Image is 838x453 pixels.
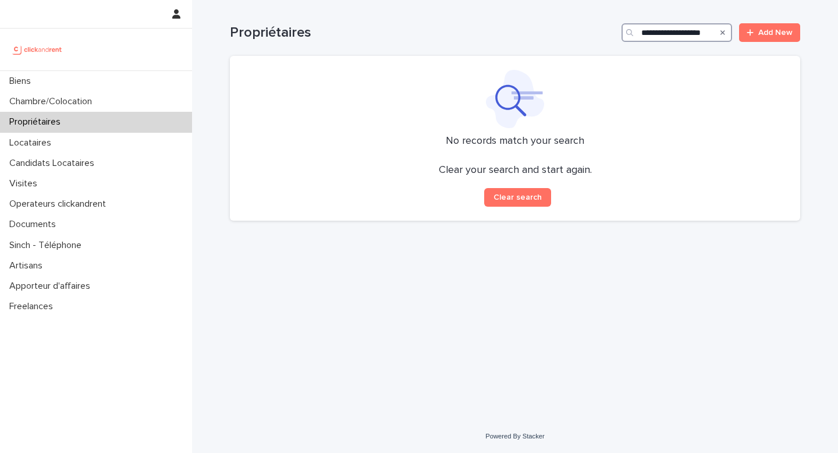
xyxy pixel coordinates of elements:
p: Operateurs clickandrent [5,199,115,210]
p: Candidats Locataires [5,158,104,169]
p: Visites [5,178,47,189]
h1: Propriétaires [230,24,617,41]
p: Apporteur d'affaires [5,281,100,292]
button: Clear search [484,188,551,207]
img: UCB0brd3T0yccxBKYDjQ [9,38,66,61]
p: Locataires [5,137,61,148]
p: Freelances [5,301,62,312]
p: Artisans [5,260,52,271]
p: No records match your search [244,135,786,148]
p: Propriétaires [5,116,70,128]
p: Chambre/Colocation [5,96,101,107]
span: Add New [758,29,793,37]
a: Add New [739,23,800,42]
span: Clear search [493,193,542,201]
p: Clear your search and start again. [439,164,592,177]
input: Search [622,23,732,42]
p: Sinch - Téléphone [5,240,91,251]
p: Biens [5,76,40,87]
p: Documents [5,219,65,230]
a: Powered By Stacker [485,433,544,440]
